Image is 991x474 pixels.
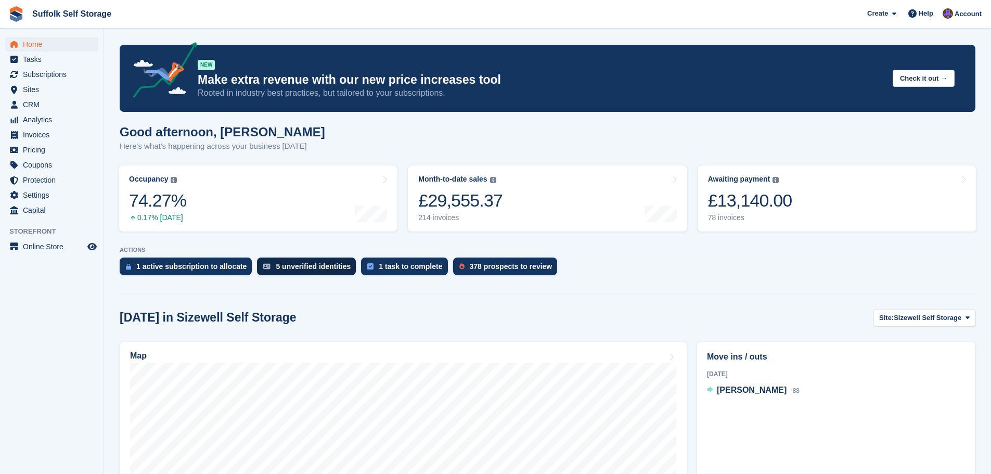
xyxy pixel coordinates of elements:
[955,9,982,19] span: Account
[5,158,98,172] a: menu
[198,72,884,87] p: Make extra revenue with our new price increases tool
[198,60,215,70] div: NEW
[773,177,779,183] img: icon-info-grey-7440780725fd019a000dd9b08b2336e03edf1995a4989e88bcd33f0948082b44.svg
[23,158,85,172] span: Coupons
[5,143,98,157] a: menu
[23,239,85,254] span: Online Store
[5,52,98,67] a: menu
[136,262,247,271] div: 1 active subscription to allocate
[23,143,85,157] span: Pricing
[198,87,884,99] p: Rooted in industry best practices, but tailored to your subscriptions.
[257,258,361,280] a: 5 unverified identities
[129,190,186,211] div: 74.27%
[119,165,397,232] a: Occupancy 74.27% 0.17% [DATE]
[129,175,168,184] div: Occupancy
[120,247,975,253] p: ACTIONS
[126,263,131,270] img: active_subscription_to_allocate_icon-d502201f5373d7db506a760aba3b589e785aa758c864c3986d89f69b8ff3...
[418,190,503,211] div: £29,555.37
[120,125,325,139] h1: Good afternoon, [PERSON_NAME]
[867,8,888,19] span: Create
[379,262,442,271] div: 1 task to complete
[367,263,374,270] img: task-75834270c22a3079a89374b754ae025e5fb1db73e45f91037f5363f120a921f8.svg
[707,351,966,363] h2: Move ins / outs
[120,258,257,280] a: 1 active subscription to allocate
[23,173,85,187] span: Protection
[120,140,325,152] p: Here's what's happening across your business [DATE]
[418,175,487,184] div: Month-to-date sales
[873,309,975,326] button: Site: Sizewell Self Storage
[894,313,961,323] span: Sizewell Self Storage
[5,203,98,217] a: menu
[23,188,85,202] span: Settings
[5,67,98,82] a: menu
[793,387,800,394] span: 88
[708,175,770,184] div: Awaiting payment
[5,97,98,112] a: menu
[23,67,85,82] span: Subscriptions
[129,213,186,222] div: 0.17% [DATE]
[717,386,787,394] span: [PERSON_NAME]
[490,177,496,183] img: icon-info-grey-7440780725fd019a000dd9b08b2336e03edf1995a4989e88bcd33f0948082b44.svg
[23,37,85,52] span: Home
[86,240,98,253] a: Preview store
[470,262,552,271] div: 378 prospects to review
[5,239,98,254] a: menu
[943,8,953,19] img: Emma
[5,82,98,97] a: menu
[459,263,465,270] img: prospect-51fa495bee0391a8d652442698ab0144808aea92771e9ea1ae160a38d050c398.svg
[23,203,85,217] span: Capital
[120,311,297,325] h2: [DATE] in Sizewell Self Storage
[707,369,966,379] div: [DATE]
[5,112,98,127] a: menu
[8,6,24,22] img: stora-icon-8386f47178a22dfd0bd8f6a31ec36ba5ce8667c1dd55bd0f319d3a0aa187defe.svg
[9,226,104,237] span: Storefront
[708,213,792,222] div: 78 invoices
[23,82,85,97] span: Sites
[263,263,271,270] img: verify_identity-adf6edd0f0f0b5bbfe63781bf79b02c33cf7c696d77639b501bdc392416b5a36.svg
[23,52,85,67] span: Tasks
[23,112,85,127] span: Analytics
[28,5,115,22] a: Suffolk Self Storage
[23,127,85,142] span: Invoices
[276,262,351,271] div: 5 unverified identities
[171,177,177,183] img: icon-info-grey-7440780725fd019a000dd9b08b2336e03edf1995a4989e88bcd33f0948082b44.svg
[408,165,687,232] a: Month-to-date sales £29,555.37 214 invoices
[5,188,98,202] a: menu
[879,313,894,323] span: Site:
[707,384,800,398] a: [PERSON_NAME] 88
[5,127,98,142] a: menu
[708,190,792,211] div: £13,140.00
[698,165,976,232] a: Awaiting payment £13,140.00 78 invoices
[453,258,563,280] a: 378 prospects to review
[23,97,85,112] span: CRM
[893,70,955,87] button: Check it out →
[919,8,933,19] span: Help
[5,37,98,52] a: menu
[5,173,98,187] a: menu
[124,42,197,101] img: price-adjustments-announcement-icon-8257ccfd72463d97f412b2fc003d46551f7dbcb40ab6d574587a9cd5c0d94...
[130,351,147,361] h2: Map
[361,258,453,280] a: 1 task to complete
[418,213,503,222] div: 214 invoices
